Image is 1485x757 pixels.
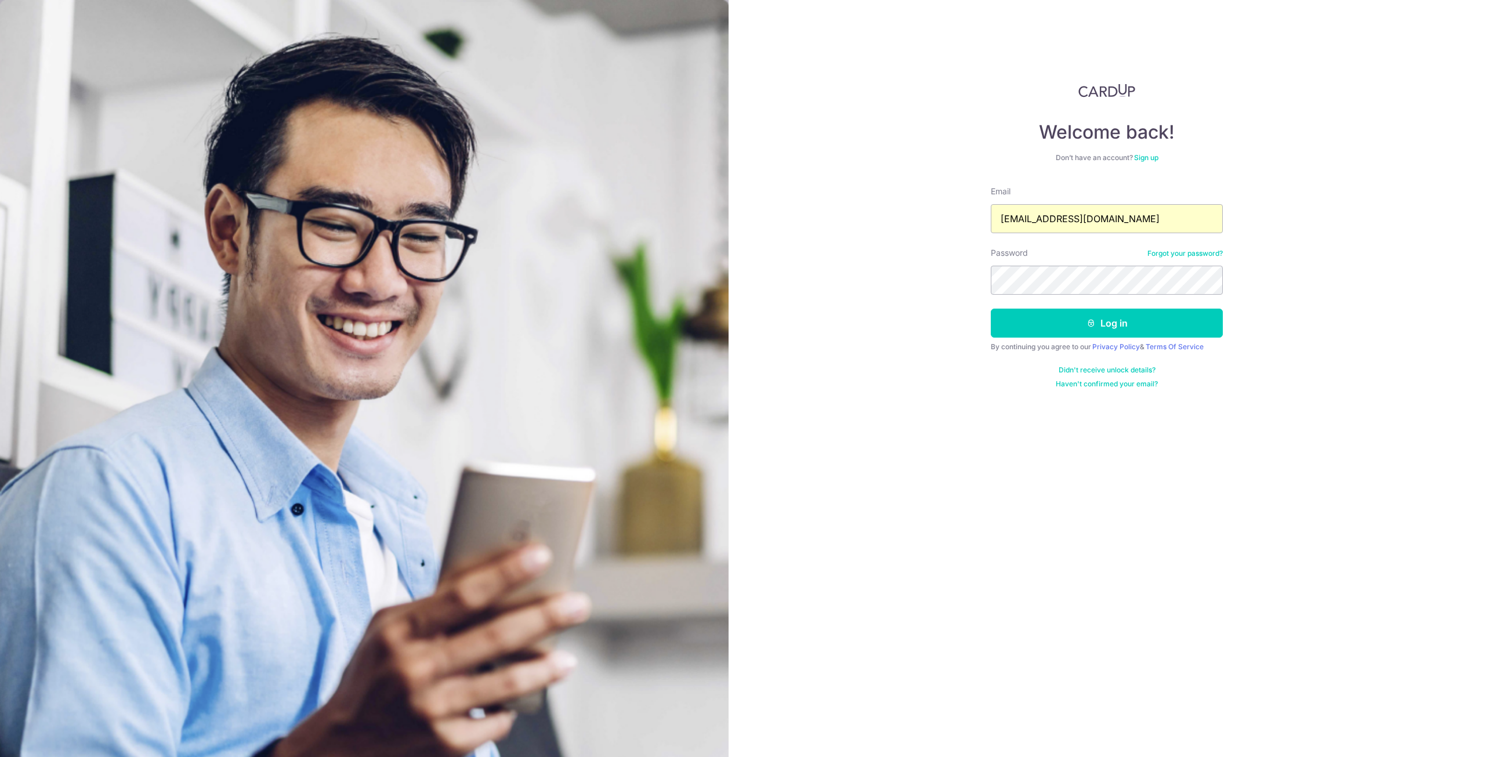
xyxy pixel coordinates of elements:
[991,121,1223,144] h4: Welcome back!
[991,153,1223,162] div: Don’t have an account?
[991,309,1223,338] button: Log in
[1056,379,1158,389] a: Haven't confirmed your email?
[1059,365,1156,375] a: Didn't receive unlock details?
[1134,153,1158,162] a: Sign up
[991,342,1223,352] div: By continuing you agree to our &
[991,204,1223,233] input: Enter your Email
[1146,342,1204,351] a: Terms Of Service
[1092,342,1140,351] a: Privacy Policy
[1078,84,1135,97] img: CardUp Logo
[991,186,1010,197] label: Email
[1147,249,1223,258] a: Forgot your password?
[991,247,1028,259] label: Password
